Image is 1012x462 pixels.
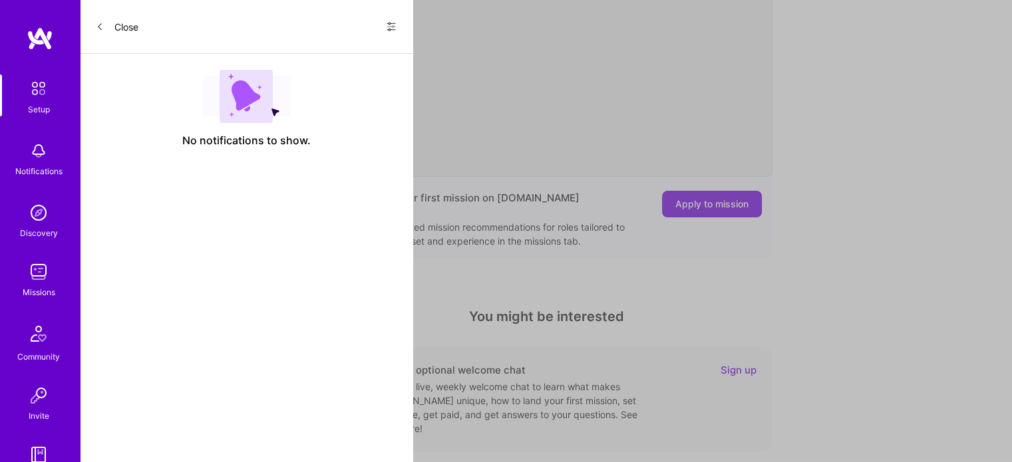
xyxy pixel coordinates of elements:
[202,70,290,123] img: empty
[96,16,138,37] button: Close
[25,138,52,164] img: bell
[23,318,55,350] img: Community
[20,226,58,240] div: Discovery
[182,134,311,148] span: No notifications to show.
[25,199,52,226] img: discovery
[17,350,60,364] div: Community
[27,27,53,51] img: logo
[29,409,49,423] div: Invite
[25,382,52,409] img: Invite
[25,259,52,285] img: teamwork
[15,164,63,178] div: Notifications
[23,285,55,299] div: Missions
[28,102,50,116] div: Setup
[25,74,53,102] img: setup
